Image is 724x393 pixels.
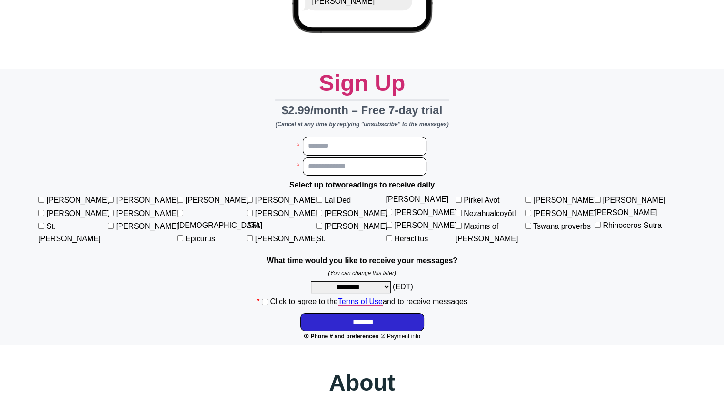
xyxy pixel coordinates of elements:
label: [PERSON_NAME] [533,196,596,204]
span: ① Phone # and preferences [304,333,378,340]
label: Nezahualcoyōtl [464,209,516,217]
label: [PERSON_NAME] [394,221,457,229]
label: Lal Ded [325,196,351,204]
label: Epicurus [186,235,215,243]
label: St. [PERSON_NAME] [38,222,101,243]
label: [PERSON_NAME] [116,222,179,230]
span: ② Payment info [380,333,420,340]
label: Tswana proverbs [533,222,591,230]
strong: Select up to readings to receive daily [289,181,435,189]
label: [PERSON_NAME] [255,196,318,204]
label: [PERSON_NAME] [255,235,318,243]
label: Heraclitus [394,235,428,243]
label: [PERSON_NAME] [116,196,179,204]
label: Click to agree to the and to receive messages [270,297,467,306]
label: [PERSON_NAME] [394,208,457,216]
i: (Cancel at any time by replying "unsubscribe" to the messages) [275,121,448,128]
em: (You can change this later) [328,270,396,276]
label: [PERSON_NAME] [533,209,596,217]
a: Terms of Use [338,297,383,306]
span: (EDT) [393,283,413,291]
u: two [333,181,346,189]
label: [PERSON_NAME] [325,209,387,217]
div: $2.99/month – Free 7-day trial [275,99,448,119]
span: Sign Up [319,70,405,96]
label: [PERSON_NAME] St. [PERSON_NAME] [316,195,448,243]
label: [PERSON_NAME] [47,196,109,204]
label: Rhinoceros Sutra [603,221,662,229]
label: [PERSON_NAME] Salt [247,209,317,230]
label: Maxims of [PERSON_NAME] [456,222,518,243]
label: [PERSON_NAME] [47,209,109,217]
strong: What time would you like to receive your messages? [267,256,457,265]
label: [PERSON_NAME] [PERSON_NAME] [595,196,665,216]
label: [DEMOGRAPHIC_DATA] [177,221,262,229]
label: [PERSON_NAME] [116,209,179,217]
label: Pirkei Avot [464,196,499,204]
label: [PERSON_NAME] [186,196,248,204]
